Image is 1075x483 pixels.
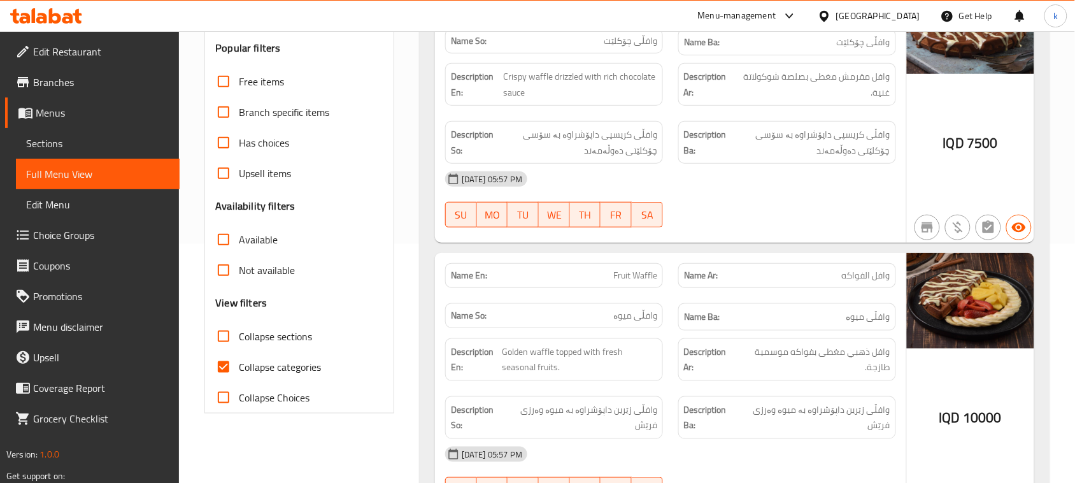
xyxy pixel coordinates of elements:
button: Available [1006,215,1032,240]
a: Branches [5,67,180,97]
button: SA [632,202,663,227]
span: 7500 [967,131,998,155]
div: Menu-management [698,8,776,24]
strong: Name Ba: [684,309,720,325]
span: وافڵی زێرین داپۆشراوە بە میوە وەرزی فرێش [739,402,890,433]
span: Full Menu View [26,166,169,182]
strong: Name Ba: [684,34,720,50]
strong: Description Ba: [684,402,737,433]
strong: Description Ar: [684,69,734,100]
span: وافڵی چۆکلێت [837,34,890,50]
span: MO [482,206,503,224]
span: k [1053,9,1058,23]
span: وافڵی میوە [846,309,890,325]
strong: Name Ar: [684,269,718,282]
span: وافل الفواكه [842,269,890,282]
span: Crispy waffle drizzled with rich chocolate sauce [503,69,657,100]
a: Promotions [5,281,180,312]
button: Not branch specific item [915,215,940,240]
span: Menu disclaimer [33,319,169,335]
button: TH [570,202,601,227]
span: FR [606,206,627,224]
span: Free items [239,74,284,89]
span: Edit Menu [26,197,169,212]
span: Edit Restaurant [33,44,169,59]
a: Sections [16,128,180,159]
a: Menu disclaimer [5,312,180,342]
span: Has choices [239,135,289,150]
button: Not has choices [976,215,1001,240]
span: Menus [36,105,169,120]
strong: Description So: [451,402,504,433]
strong: Description En: [451,69,501,100]
span: IQD [939,405,960,430]
span: Upsell items [239,166,291,181]
a: Coupons [5,250,180,281]
strong: Description Ar: [684,344,736,375]
button: FR [601,202,632,227]
span: Golden waffle topped with fresh seasonal fruits. [502,344,657,375]
span: وافل مقرمش مغطى بصلصة شوكولاتة غنية. [737,69,890,100]
span: [DATE] 05:57 PM [457,173,527,185]
strong: Description En: [451,344,499,375]
a: Coverage Report [5,373,180,403]
span: [DATE] 05:57 PM [457,449,527,461]
span: TH [575,206,596,224]
span: TU [513,206,534,224]
strong: Description So: [451,127,494,158]
a: Edit Restaurant [5,36,180,67]
span: Branches [33,75,169,90]
span: IQD [943,131,964,155]
a: Menus [5,97,180,128]
a: Edit Menu [16,189,180,220]
span: WE [544,206,565,224]
span: SU [451,206,472,224]
span: Promotions [33,289,169,304]
span: Available [239,232,278,247]
span: Upsell [33,350,169,365]
button: WE [539,202,570,227]
span: وافڵی کریسپی داپۆشراوە بە سۆسی چۆکلێتی دەوڵەمەند [730,127,890,158]
a: Upsell [5,342,180,373]
span: وافل ذهبي مغطى بفواكه موسمية طازجة. [738,344,890,375]
span: Not available [239,263,295,278]
span: Coupons [33,258,169,273]
span: وافڵی کریسپی داپۆشراوە بە سۆسی چۆکلێتی دەوڵەمەند [497,127,657,158]
span: Coverage Report [33,380,169,396]
strong: Name En: [451,269,487,282]
span: وافڵی چۆکلێت [604,34,657,48]
span: 1.0.0 [39,446,59,463]
span: Choice Groups [33,227,169,243]
strong: Name So: [451,34,487,48]
a: Grocery Checklist [5,403,180,434]
button: TU [508,202,539,227]
button: Purchased item [945,215,971,240]
span: Collapse sections [239,329,312,344]
div: [GEOGRAPHIC_DATA] [836,9,920,23]
img: Fruit_Waffle638937286690100121.jpg [907,253,1034,349]
span: Grocery Checklist [33,411,169,426]
span: Fruit Waffle [613,269,657,282]
span: Collapse categories [239,359,321,375]
h3: Popular filters [215,41,383,55]
button: MO [477,202,508,227]
span: Version: [6,446,38,463]
strong: Name So: [451,309,487,322]
span: وافڵی زێرین داپۆشراوە بە میوە وەرزی فرێش [506,402,657,433]
span: Sections [26,136,169,151]
span: Collapse Choices [239,390,310,405]
a: Choice Groups [5,220,180,250]
span: وافڵی میوە [613,309,657,322]
span: Branch specific items [239,105,329,120]
span: 10000 [963,405,1002,430]
strong: Description Ba: [684,127,727,158]
span: SA [637,206,658,224]
a: Full Menu View [16,159,180,189]
h3: View filters [215,296,267,310]
h3: Availability filters [215,199,295,213]
button: SU [445,202,477,227]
